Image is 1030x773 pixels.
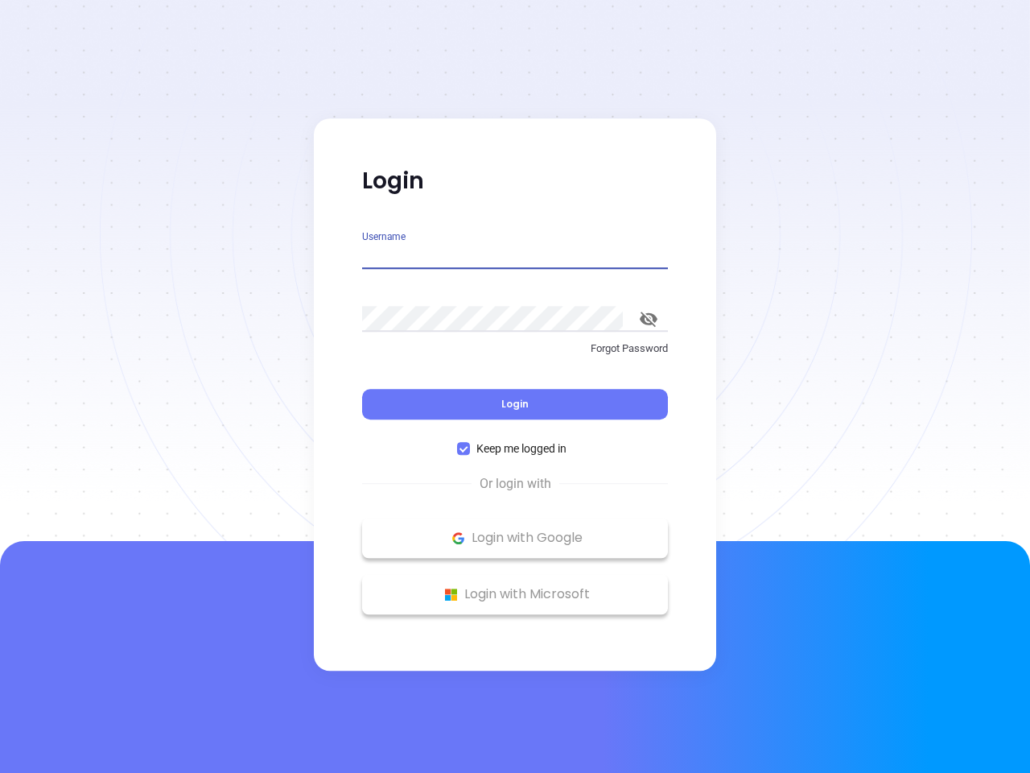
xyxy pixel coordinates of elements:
[362,518,668,558] button: Google Logo Login with Google
[370,582,660,606] p: Login with Microsoft
[362,341,668,357] p: Forgot Password
[472,474,559,494] span: Or login with
[470,440,573,457] span: Keep me logged in
[629,300,668,338] button: toggle password visibility
[362,341,668,370] a: Forgot Password
[448,528,468,548] img: Google Logo
[362,574,668,614] button: Microsoft Logo Login with Microsoft
[501,397,529,411] span: Login
[362,167,668,196] p: Login
[362,232,406,242] label: Username
[370,526,660,550] p: Login with Google
[362,389,668,420] button: Login
[441,585,461,605] img: Microsoft Logo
